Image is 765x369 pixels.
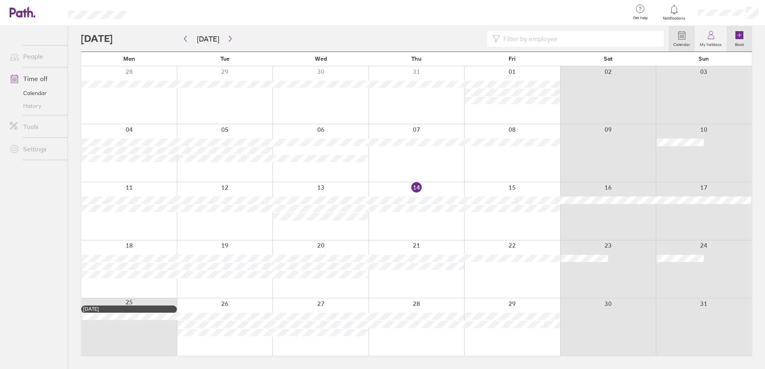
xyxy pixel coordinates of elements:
[411,56,421,62] span: Thu
[123,56,135,62] span: Mon
[627,16,653,20] span: Get help
[500,31,659,46] input: Filter by employee
[669,40,695,47] label: Calendar
[669,26,695,52] a: Calendar
[3,141,68,157] a: Settings
[730,40,749,47] label: Book
[509,56,516,62] span: Fri
[604,56,613,62] span: Sat
[695,26,727,52] a: My holidays
[190,32,226,46] button: [DATE]
[3,71,68,87] a: Time off
[315,56,327,62] span: Wed
[661,4,687,21] a: Notifications
[3,87,68,99] a: Calendar
[3,99,68,112] a: History
[3,119,68,135] a: Tools
[699,56,709,62] span: Sun
[83,306,175,312] div: [DATE]
[695,40,727,47] label: My holidays
[3,48,68,64] a: People
[661,16,687,21] span: Notifications
[220,56,230,62] span: Tue
[727,26,752,52] a: Book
